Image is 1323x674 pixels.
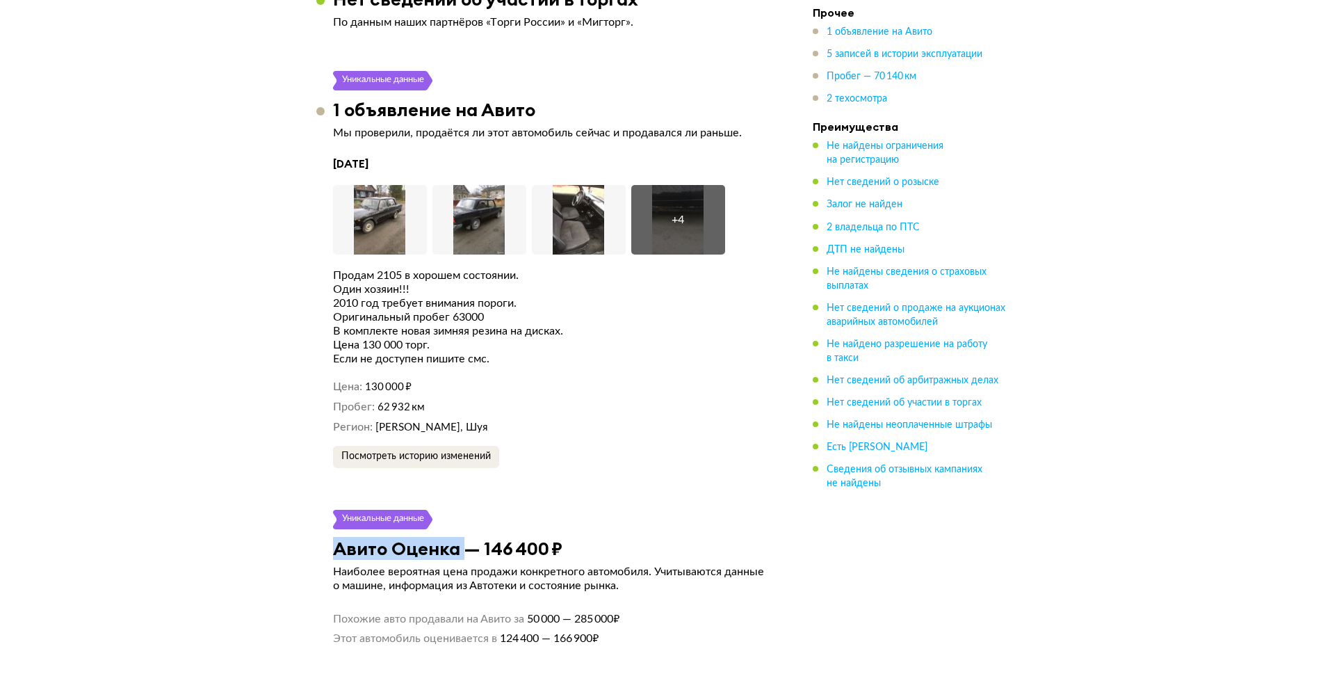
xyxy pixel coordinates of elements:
span: Не найдены сведения о страховых выплатах [827,266,987,290]
div: + 4 [672,213,684,227]
span: Не найдены неоплаченные штрафы [827,419,992,429]
span: Сведения об отзывных кампаниях не найдены [827,464,982,488]
span: Пробег — 70 140 км [827,72,916,81]
div: Один хозяин!!! [333,282,771,296]
div: В комплекте новая зимняя резина на дисках. [333,324,771,338]
div: Продам 2105 в хорошем состоянии. [333,268,771,282]
span: Посмотреть историю изменений [341,451,491,461]
span: 50 000 — 285 000 ₽ [524,612,619,626]
dt: Цена [333,380,362,394]
span: Не найдено разрешение на работу в такси [827,339,987,362]
div: Уникальные данные [341,71,425,90]
div: Уникальные данные [341,510,425,529]
span: Нет сведений о розыске [827,177,939,187]
img: Car Photo [532,185,626,255]
button: Посмотреть историю изменений [333,446,499,468]
dt: Пробег [333,400,375,415]
div: Если не доступен пишите смс. [333,352,771,366]
span: Есть [PERSON_NAME] [827,442,927,451]
span: ДТП не найдены [827,244,904,254]
span: Этот автомобиль оценивается в [333,632,497,645]
span: Не найдены ограничения на регистрацию [827,141,943,165]
span: 124 400 — 166 900 ₽ [497,632,599,645]
span: 5 записей в истории эксплуатации [827,49,982,59]
p: Наиболее вероятная цена продажи конкретного автомобиля. Учитываются данные о машине, информация и... [333,565,771,593]
span: 130 000 ₽ [365,382,412,392]
span: 2 техосмотра [827,94,887,104]
img: Car Photo [333,185,427,255]
span: Нет сведений об участии в торгах [827,397,982,407]
span: Залог не найден [827,200,902,209]
span: [PERSON_NAME], Шуя [375,422,488,433]
span: Похожие авто продавали на Авито за [333,612,524,626]
dt: Регион [333,420,373,435]
span: Нет сведений о продаже на аукционах аварийных автомобилей [827,303,1005,326]
h3: Авито Оценка — 146 400 ₽ [333,538,562,559]
span: 1 объявление на Авито [827,27,932,37]
h4: Прочее [813,6,1007,19]
span: Нет сведений об арбитражных делах [827,375,998,385]
p: Мы проверили, продаётся ли этот автомобиль сейчас и продавался ли раньше. [333,126,771,140]
img: Car Photo [432,185,526,255]
div: Оригинальный пробег 63000 [333,310,771,324]
span: 62 932 км [378,402,425,412]
h4: [DATE] [333,157,771,171]
div: Цена 130 000 торг. [333,338,771,352]
span: 2 владельца по ПТС [827,222,920,232]
p: По данным наших партнёров «Торги России» и «Мигторг». [333,15,771,29]
h3: 1 объявление на Авито [333,99,535,120]
h4: Преимущества [813,120,1007,134]
div: 2010 год требует внимания пороги. [333,296,771,310]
